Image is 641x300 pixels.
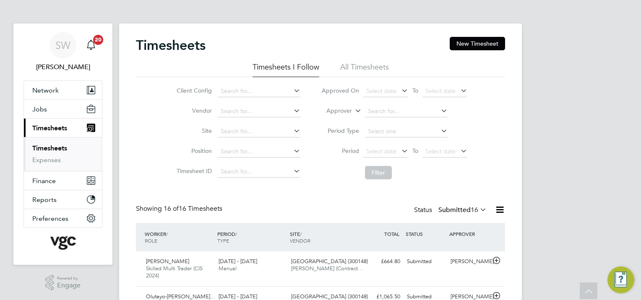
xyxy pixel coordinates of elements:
span: Preferences [32,215,68,222]
label: Timesheet ID [174,167,212,175]
input: Search for... [218,166,300,178]
div: SITE [288,226,360,248]
button: Preferences [24,209,102,228]
span: Select date [366,147,396,155]
span: Finance [32,177,56,185]
button: Network [24,81,102,99]
span: / [300,230,302,237]
a: 20 [83,32,99,59]
button: Reports [24,190,102,209]
label: Period [321,147,359,155]
div: £664.80 [360,255,404,269]
label: Position [174,147,212,155]
button: New Timesheet [450,37,505,50]
button: Jobs [24,100,102,118]
a: SW[PERSON_NAME] [23,32,102,72]
label: Approved On [321,87,359,94]
span: [GEOGRAPHIC_DATA] (300148) [291,258,368,265]
span: Reports [32,196,57,204]
label: Client Config [174,87,212,94]
div: APPROVER [447,226,491,241]
div: STATUS [404,226,447,241]
button: Finance [24,171,102,190]
h2: Timesheets [136,37,206,54]
span: 20 [93,35,103,45]
span: To [410,85,421,96]
div: Submitted [404,255,447,269]
a: Expenses [32,156,61,164]
img: vgcgroup-logo-retina.png [50,236,76,250]
span: TYPE [217,237,229,244]
span: Simon Woodcock [23,62,102,72]
input: Search for... [365,106,448,117]
span: Engage [57,282,81,289]
label: Site [174,127,212,134]
label: Vendor [174,107,212,114]
span: Olutayo-[PERSON_NAME]… [146,293,216,300]
li: All Timesheets [340,62,389,77]
span: ROLE [145,237,157,244]
span: / [235,230,237,237]
span: To [410,145,421,156]
span: Network [32,86,59,94]
span: Timesheets [32,124,67,132]
div: Status [414,204,488,216]
input: Search for... [218,126,300,137]
nav: Main navigation [13,23,112,265]
span: Jobs [32,105,47,113]
span: Select date [425,147,456,155]
span: 16 Timesheets [164,204,222,213]
span: TOTAL [384,230,399,237]
span: [PERSON_NAME] [146,258,189,265]
div: WORKER [143,226,215,248]
div: Showing [136,204,224,213]
span: Select date [425,87,456,95]
span: / [166,230,168,237]
div: Timesheets [24,137,102,171]
button: Engage Resource Center [607,266,634,293]
input: Search for... [218,106,300,117]
span: Powered by [57,275,81,282]
span: 16 of [164,204,179,213]
span: [GEOGRAPHIC_DATA] (300148) [291,293,368,300]
input: Select one [365,126,448,137]
span: Skilled Multi Trader (CIS 2024) [146,265,203,279]
input: Search for... [218,146,300,158]
span: Select date [366,87,396,95]
input: Search for... [218,85,300,97]
label: Approver [314,107,352,115]
span: VENDOR [290,237,310,244]
span: [PERSON_NAME] (Contract… [291,265,363,272]
span: SW [55,40,70,51]
span: [DATE] - [DATE] [219,293,257,300]
label: Period Type [321,127,359,134]
div: PERIOD [215,226,288,248]
span: 16 [471,206,478,214]
label: Submitted [438,206,487,214]
a: Go to home page [23,236,102,250]
button: Timesheets [24,119,102,137]
button: Filter [365,166,392,179]
div: [PERSON_NAME] [447,255,491,269]
span: Manual [219,265,237,272]
a: Timesheets [32,144,67,152]
a: Powered byEngage [45,275,81,291]
span: [DATE] - [DATE] [219,258,257,265]
li: Timesheets I Follow [253,62,319,77]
